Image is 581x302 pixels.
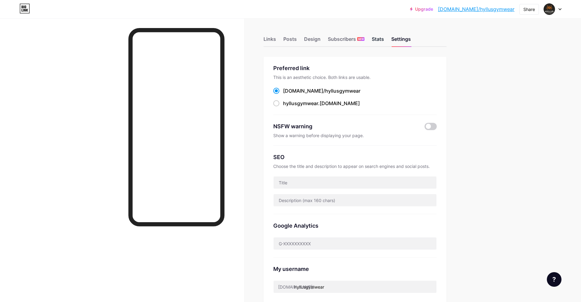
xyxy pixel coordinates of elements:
div: Show a warning before displaying your page. [273,133,437,138]
input: Description (max 160 chars) [274,194,436,206]
div: .[DOMAIN_NAME] [283,100,360,107]
div: Design [304,35,321,46]
div: Subscribers [328,35,364,46]
span: hyllusgymwear [325,88,360,94]
div: Google Analytics [273,222,437,230]
span: NEW [358,37,364,41]
div: [DOMAIN_NAME]/ [283,87,360,94]
div: My username [273,265,437,273]
a: [DOMAIN_NAME]/hyllusgymwear [438,5,515,13]
div: [DOMAIN_NAME]/ [278,284,314,290]
div: Choose the title and description to appear on search engines and social posts. [273,164,437,169]
div: This is an aesthetic choice. Both links are usable. [273,75,437,80]
span: hyllusgymwear [283,100,318,106]
input: username [274,281,436,293]
div: Posts [283,35,297,46]
div: SEO [273,153,437,161]
div: Preferred link [273,64,437,72]
div: Links [264,35,276,46]
div: Stats [372,35,384,46]
input: Title [274,176,436,189]
div: Share [523,6,535,12]
a: Upgrade [410,7,433,12]
input: G-XXXXXXXXXX [274,237,436,250]
div: Settings [391,35,411,46]
img: hyllusgymwear [543,3,555,15]
div: NSFW warning [273,122,416,130]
